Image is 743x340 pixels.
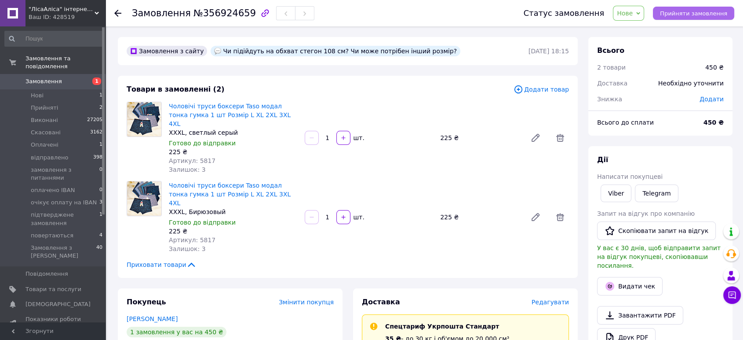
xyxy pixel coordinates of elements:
[214,48,221,55] img: :speech_balloon:
[169,219,236,226] span: Готово до відправки
[132,8,191,18] span: Замовлення
[99,104,102,112] span: 2
[25,315,81,331] span: Показники роботи компанії
[597,80,627,87] span: Доставка
[597,222,716,240] button: Скопіювати запит на відгук
[29,13,106,21] div: Ваш ID: 428519
[169,140,236,147] span: Готово до відправки
[514,85,569,94] span: Додати товар
[597,96,622,103] span: Знижка
[597,46,624,55] span: Всього
[551,208,569,226] span: Видалити
[169,166,206,173] span: Залишок: 3
[31,232,73,240] span: повертаються
[279,299,334,306] span: Змінити покупця
[527,208,544,226] a: Редагувати
[660,10,727,17] span: Прийняти замовлення
[528,48,569,55] time: [DATE] 18:15
[127,46,207,56] div: Замовлення з сайту
[597,277,663,296] button: Видати чек
[127,181,161,216] img: Чоловічі труси боксери Taso модал тонка гумка 1 шт Розмір L XL 2XL 3XL 4XL
[169,227,298,236] div: 225 ₴
[99,166,102,182] span: 0
[31,92,44,100] span: Нові
[92,78,101,85] span: 1
[597,173,663,180] span: Написати покупцеві
[362,298,400,306] span: Доставка
[99,92,102,100] span: 1
[96,244,102,260] span: 40
[193,8,256,18] span: №356924659
[169,148,298,156] div: 225 ₴
[169,245,206,252] span: Залишок: 3
[114,9,121,18] div: Повернутися назад
[723,286,741,304] button: Чат з покупцем
[351,133,365,142] div: шт.
[87,116,102,124] span: 27205
[4,31,103,47] input: Пошук
[31,141,58,149] span: Оплачені
[31,154,68,162] span: відправлено
[99,186,102,194] span: 0
[601,185,631,202] a: Viber
[31,129,61,137] span: Скасовані
[169,237,215,244] span: Артикул: 5817
[25,285,81,293] span: Товари та послуги
[385,323,499,330] span: Спецтариф Укрпошта Стандарт
[31,199,97,207] span: очікує оплату на IBAN
[617,10,633,17] span: Нове
[90,129,102,137] span: 3162
[31,166,99,182] span: замовлення з питаннями
[597,210,695,217] span: Запит на відгук про компанію
[169,128,298,137] div: XXXL, светлый серый
[597,119,654,126] span: Всього до сплати
[705,63,724,72] div: 450 ₴
[597,64,626,71] span: 2 товари
[169,103,291,127] a: Чоловічі труси боксери Taso модал тонка гумка 1 шт Розмір L XL 2XL 3XL 4XL
[31,116,58,124] span: Виконані
[437,132,523,144] div: 225 ₴
[31,186,75,194] span: оплачено IBAN
[127,260,197,269] span: Приховати товари
[25,300,91,308] span: [DEMOGRAPHIC_DATA]
[524,9,605,18] div: Статус замовлення
[635,185,678,202] a: Telegram
[551,129,569,147] span: Видалити
[169,157,215,164] span: Артикул: 5817
[211,46,460,56] div: Чи підійдуть на обхват стегон 108 см? Чи може потрібен інший розмір?
[99,199,102,207] span: 3
[699,96,724,103] span: Додати
[127,298,166,306] span: Покупець
[31,104,58,112] span: Прийняті
[532,299,569,306] span: Редагувати
[597,155,608,164] span: Дії
[31,244,96,260] span: Замовлення з [PERSON_NAME]
[29,5,95,13] span: "ЛісаАліса" інтернет-магазин нижньої білизни для всієї родини та дитячого одягу
[703,119,724,126] b: 450 ₴
[653,74,729,93] div: Необхідно уточнити
[597,306,683,325] a: Завантажити PDF
[653,7,734,20] button: Прийняти замовлення
[437,211,523,223] div: 225 ₴
[99,232,102,240] span: 4
[127,327,226,337] div: 1 замовлення у вас на 450 ₴
[127,315,178,322] a: [PERSON_NAME]
[31,211,99,227] span: підтверджене замовлення
[169,182,291,207] a: Чоловічі труси боксери Taso модал тонка гумка 1 шт Розмір L XL 2XL 3XL 4XL
[25,270,68,278] span: Повідомлення
[169,207,298,216] div: XXXL, Бирюзовый
[25,78,62,85] span: Замовлення
[25,55,106,70] span: Замовлення та повідомлення
[99,141,102,149] span: 1
[527,129,544,147] a: Редагувати
[93,154,102,162] span: 398
[127,102,161,137] img: Чоловічі труси боксери Taso модал тонка гумка 1 шт Розмір L XL 2XL 3XL 4XL
[351,213,365,222] div: шт.
[597,244,721,269] span: У вас є 30 днів, щоб відправити запит на відгук покупцеві, скопіювавши посилання.
[127,85,225,93] span: Товари в замовленні (2)
[99,211,102,227] span: 1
